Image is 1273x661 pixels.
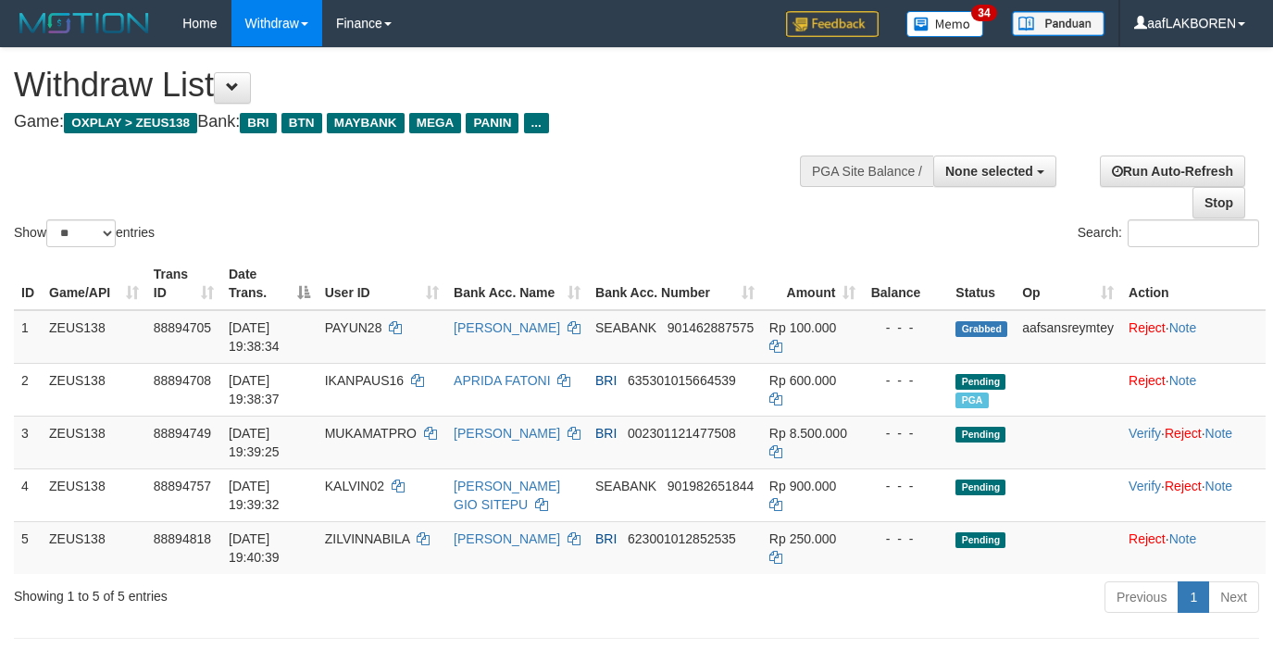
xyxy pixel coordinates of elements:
[668,479,754,493] span: Copy 901982651844 to clipboard
[955,374,1005,390] span: Pending
[42,521,146,574] td: ZEUS138
[229,426,280,459] span: [DATE] 19:39:25
[154,479,211,493] span: 88894757
[762,257,864,310] th: Amount: activate to sort column ascending
[955,532,1005,548] span: Pending
[955,393,988,408] span: Marked by aafanarl
[595,531,617,546] span: BRI
[628,373,736,388] span: Copy 635301015664539 to clipboard
[769,320,836,335] span: Rp 100.000
[786,11,879,37] img: Feedback.jpg
[870,424,941,443] div: - - -
[1205,479,1233,493] a: Note
[325,479,384,493] span: KALVIN02
[524,113,549,133] span: ...
[42,363,146,416] td: ZEUS138
[1121,257,1266,310] th: Action
[325,320,382,335] span: PAYUN28
[318,257,446,310] th: User ID: activate to sort column ascending
[1128,219,1259,247] input: Search:
[14,521,42,574] td: 5
[454,373,551,388] a: APRIDA FATONI
[454,426,560,441] a: [PERSON_NAME]
[327,113,405,133] span: MAYBANK
[870,530,941,548] div: - - -
[769,479,836,493] span: Rp 900.000
[1205,426,1233,441] a: Note
[769,531,836,546] span: Rp 250.000
[154,531,211,546] span: 88894818
[1100,156,1245,187] a: Run Auto-Refresh
[229,373,280,406] span: [DATE] 19:38:37
[595,373,617,388] span: BRI
[1121,363,1266,416] td: ·
[628,426,736,441] span: Copy 002301121477508 to clipboard
[409,113,462,133] span: MEGA
[1105,581,1179,613] a: Previous
[870,318,941,337] div: - - -
[14,113,830,131] h4: Game: Bank:
[863,257,948,310] th: Balance
[154,373,211,388] span: 88894708
[325,426,417,441] span: MUKAMATPRO
[325,531,410,546] span: ZILVINNABILA
[14,219,155,247] label: Show entries
[955,480,1005,495] span: Pending
[1169,373,1197,388] a: Note
[1121,521,1266,574] td: ·
[1121,416,1266,468] td: · ·
[229,531,280,565] span: [DATE] 19:40:39
[1208,581,1259,613] a: Next
[14,416,42,468] td: 3
[1178,581,1209,613] a: 1
[1129,373,1166,388] a: Reject
[221,257,318,310] th: Date Trans.: activate to sort column descending
[1169,320,1197,335] a: Note
[1015,310,1121,364] td: aafsansreymtey
[42,468,146,521] td: ZEUS138
[769,426,847,441] span: Rp 8.500.000
[281,113,322,133] span: BTN
[628,531,736,546] span: Copy 623001012852535 to clipboard
[154,426,211,441] span: 88894749
[14,9,155,37] img: MOTION_logo.png
[229,320,280,354] span: [DATE] 19:38:34
[146,257,221,310] th: Trans ID: activate to sort column ascending
[870,477,941,495] div: - - -
[595,320,656,335] span: SEABANK
[42,310,146,364] td: ZEUS138
[870,371,941,390] div: - - -
[64,113,197,133] span: OXPLAY > ZEUS138
[454,479,560,512] a: [PERSON_NAME] GIO SITEPU
[454,320,560,335] a: [PERSON_NAME]
[769,373,836,388] span: Rp 600.000
[595,426,617,441] span: BRI
[1192,187,1245,218] a: Stop
[668,320,754,335] span: Copy 901462887575 to clipboard
[1012,11,1105,36] img: panduan.png
[229,479,280,512] span: [DATE] 19:39:32
[240,113,276,133] span: BRI
[1129,479,1161,493] a: Verify
[1165,479,1202,493] a: Reject
[1165,426,1202,441] a: Reject
[14,310,42,364] td: 1
[14,67,830,104] h1: Withdraw List
[1121,468,1266,521] td: · ·
[454,531,560,546] a: [PERSON_NAME]
[14,257,42,310] th: ID
[1121,310,1266,364] td: ·
[1169,531,1197,546] a: Note
[14,468,42,521] td: 4
[1129,320,1166,335] a: Reject
[971,5,996,21] span: 34
[1129,531,1166,546] a: Reject
[1129,426,1161,441] a: Verify
[1078,219,1259,247] label: Search:
[948,257,1015,310] th: Status
[933,156,1056,187] button: None selected
[945,164,1033,179] span: None selected
[906,11,984,37] img: Button%20Memo.svg
[446,257,588,310] th: Bank Acc. Name: activate to sort column ascending
[14,580,517,605] div: Showing 1 to 5 of 5 entries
